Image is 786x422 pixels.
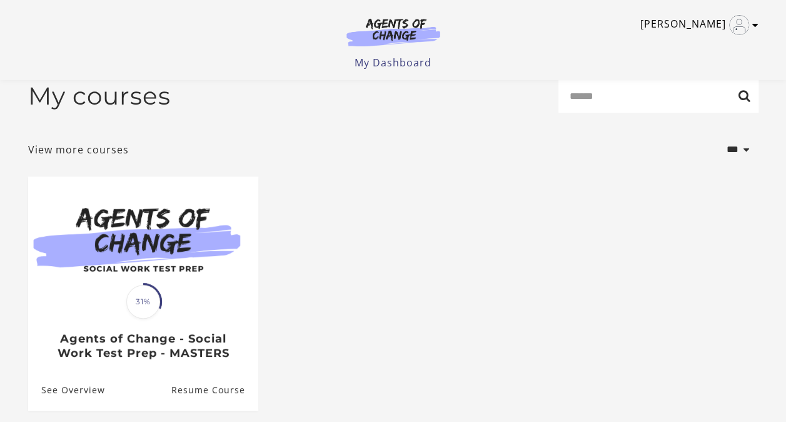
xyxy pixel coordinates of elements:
[28,142,129,157] a: View more courses
[28,370,105,411] a: Agents of Change - Social Work Test Prep - MASTERS: See Overview
[333,18,453,46] img: Agents of Change Logo
[41,332,244,360] h3: Agents of Change - Social Work Test Prep - MASTERS
[640,15,752,35] a: Toggle menu
[171,370,258,411] a: Agents of Change - Social Work Test Prep - MASTERS: Resume Course
[28,81,171,111] h2: My courses
[355,56,431,69] a: My Dashboard
[126,285,160,319] span: 31%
